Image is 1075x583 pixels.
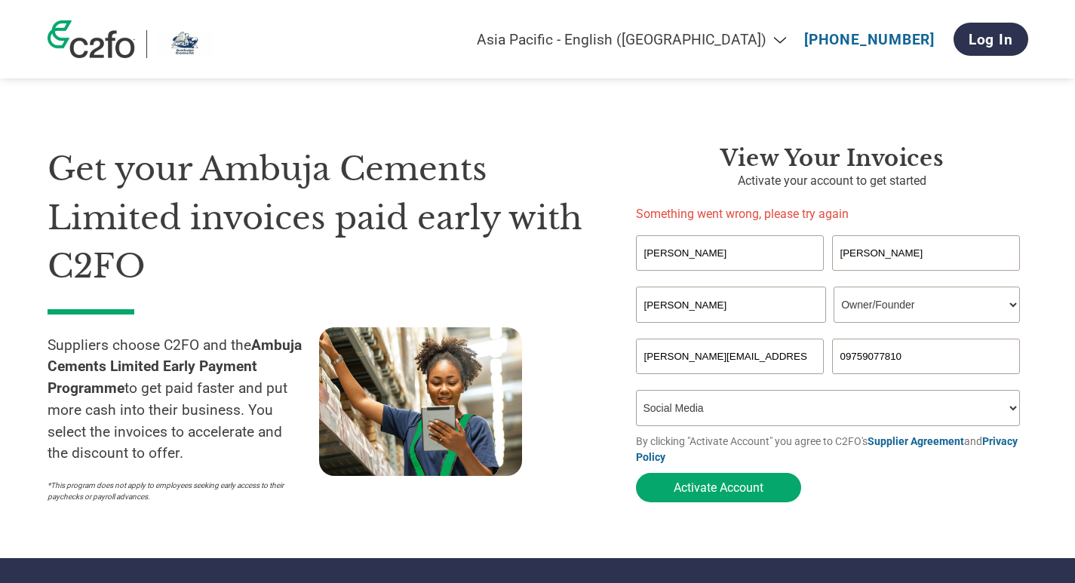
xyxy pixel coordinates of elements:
[319,327,522,476] img: supply chain worker
[832,339,1021,374] input: Phone*
[48,335,319,465] p: Suppliers choose C2FO and the to get paid faster and put more cash into their business. You selec...
[832,235,1021,271] input: Last Name*
[834,287,1020,323] select: Title/Role
[868,435,964,447] a: Supplier Agreement
[636,473,801,502] button: Activate Account
[158,30,214,58] img: Ambuja Cements Limited
[636,376,825,384] div: Inavlid Email Address
[636,145,1028,172] h3: View your invoices
[636,287,826,323] input: Your company name*
[832,272,1021,281] div: Invalid last name or last name is too long
[954,23,1028,56] a: Log In
[636,205,1028,223] p: Something went wrong, please try again
[48,145,591,291] h1: Get your Ambuja Cements Limited invoices paid early with C2FO
[636,235,825,271] input: First Name*
[48,20,135,58] img: c2fo logo
[636,434,1028,465] p: By clicking "Activate Account" you agree to C2FO's and
[48,336,302,397] strong: Ambuja Cements Limited Early Payment Programme
[636,435,1018,463] a: Privacy Policy
[832,376,1021,384] div: Inavlid Phone Number
[636,272,825,281] div: Invalid first name or first name is too long
[636,172,1028,190] p: Activate your account to get started
[804,31,935,48] a: [PHONE_NUMBER]
[48,480,304,502] p: *This program does not apply to employees seeking early access to their paychecks or payroll adva...
[636,324,1021,333] div: Invalid company name or company name is too long
[636,339,825,374] input: Invalid Email format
